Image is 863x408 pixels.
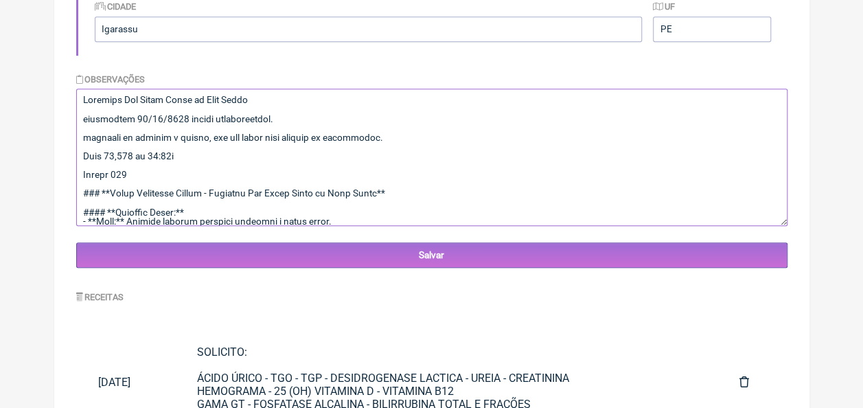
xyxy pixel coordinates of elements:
a: [DATE] [76,365,176,400]
label: Cidade [95,1,137,12]
input: Salvar [76,242,787,268]
label: UF [653,1,675,12]
input: Cidade [95,16,643,42]
textarea: loremipsum 77/26/9672 dolors ametconsectet. adipisci el seddoei t incidi, utl etd magna aliq enim... [76,89,787,226]
input: UF [653,16,770,42]
label: Observações [76,74,146,84]
label: Receitas [76,292,124,302]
